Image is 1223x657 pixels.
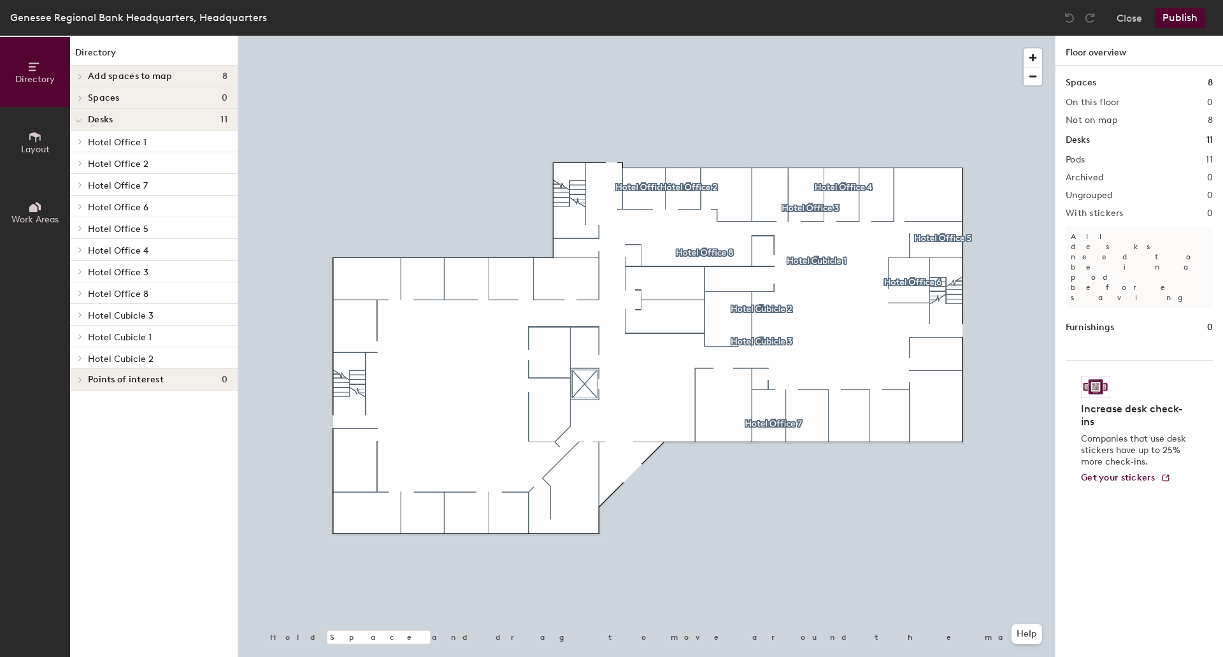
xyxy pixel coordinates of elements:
button: Publish [1155,8,1205,28]
h1: 11 [1206,133,1213,147]
button: Close [1117,8,1142,28]
h2: Pods [1066,155,1085,165]
h2: 8 [1208,115,1213,126]
h2: With stickers [1066,208,1124,219]
h1: Spaces [1066,76,1096,90]
h1: Directory [70,46,238,66]
h1: Desks [1066,133,1090,147]
span: Hotel Cubicle 2 [88,354,154,365]
span: 11 [220,115,227,125]
span: Hotel Office 8 [88,289,148,300]
h1: 0 [1207,321,1213,335]
img: Redo [1084,11,1096,24]
span: Hotel Office 3 [88,267,148,278]
h2: Ungrouped [1066,191,1113,201]
span: Desks [88,115,113,125]
span: Hotel Cubicle 1 [88,332,152,343]
span: Spaces [88,93,120,103]
h2: 0 [1207,97,1213,108]
span: Directory [15,74,55,85]
span: Hotel Office 2 [88,159,148,170]
span: Hotel Office 5 [88,224,148,235]
h1: 8 [1208,76,1213,90]
span: 0 [222,93,227,103]
div: Genesee Regional Bank Headquarters, Headquarters [10,10,267,25]
span: Hotel Office 4 [88,245,148,256]
h2: Archived [1066,173,1103,183]
span: Hotel Office 1 [88,137,147,148]
h2: 0 [1207,173,1213,183]
img: Sticker logo [1081,376,1110,398]
span: Get your stickers [1081,472,1155,483]
a: Get your stickers [1081,473,1171,484]
h2: 11 [1206,155,1213,165]
h2: On this floor [1066,97,1120,108]
span: 0 [222,375,227,385]
p: All desks need to be in a pod before saving [1066,226,1213,308]
button: Help [1012,624,1042,644]
p: Companies that use desk stickers have up to 25% more check-ins. [1081,433,1190,468]
span: Hotel Cubicle 3 [88,310,154,321]
span: Layout [21,144,50,155]
span: Add spaces to map [88,71,173,82]
h2: 0 [1207,191,1213,201]
h1: Floor overview [1055,36,1223,66]
h2: Not on map [1066,115,1117,126]
span: Points of interest [88,375,164,385]
h1: Furnishings [1066,321,1114,335]
span: Work Areas [11,214,59,225]
h4: Increase desk check-ins [1081,403,1190,428]
span: 8 [222,71,227,82]
h2: 0 [1207,208,1213,219]
img: Undo [1063,11,1076,24]
span: Hotel Office 7 [88,180,148,191]
span: Hotel Office 6 [88,202,148,213]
